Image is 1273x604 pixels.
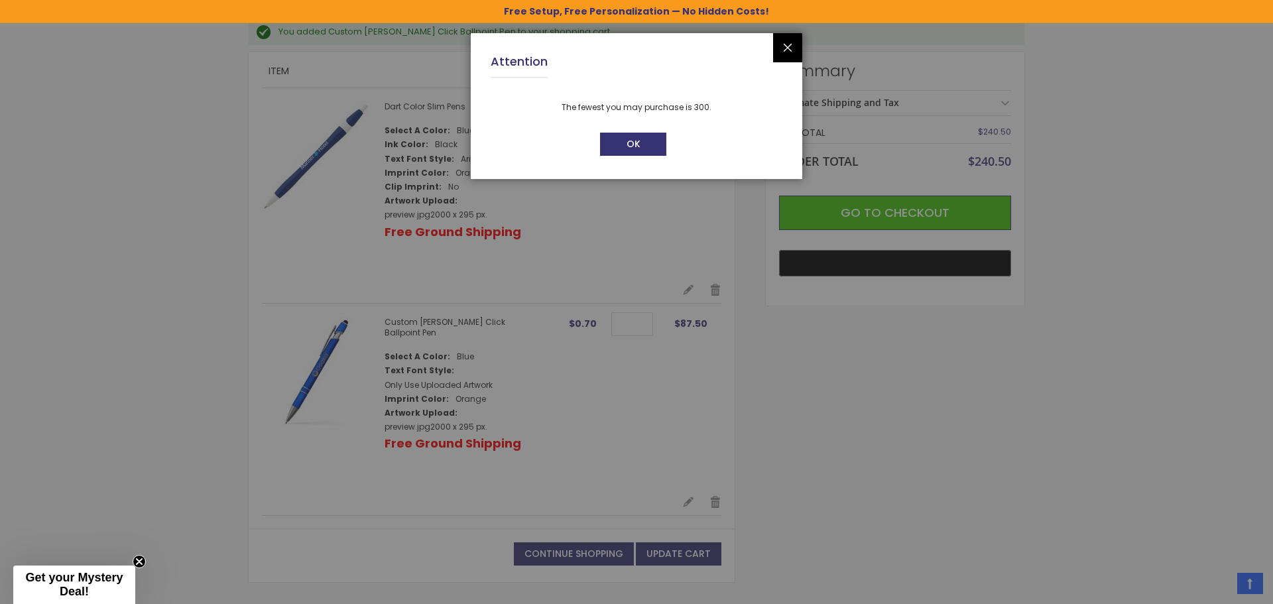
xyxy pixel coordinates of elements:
span: OK [627,137,640,151]
span: Get your Mystery Deal! [25,571,123,598]
button: Close teaser [133,555,146,568]
h1: Attention [491,53,548,78]
button: OK [600,133,666,156]
div: The fewest you may purchase is 300. [491,102,782,113]
div: Get your Mystery Deal!Close teaser [13,566,135,604]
